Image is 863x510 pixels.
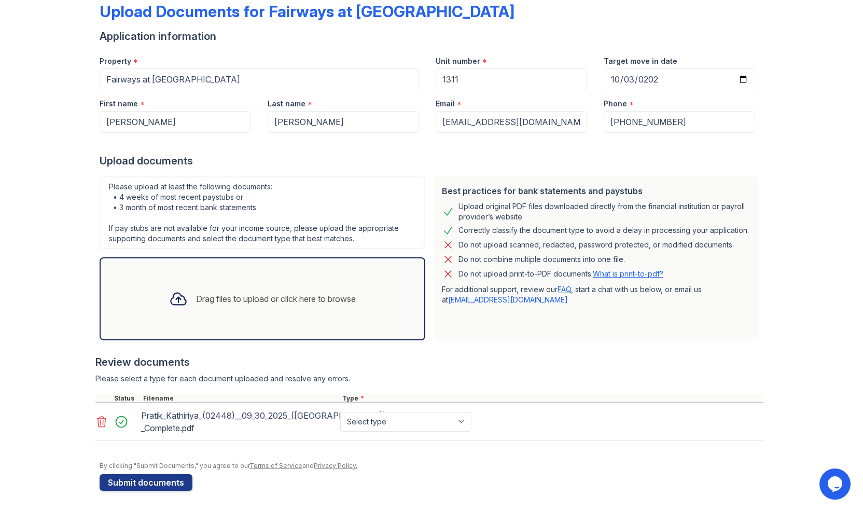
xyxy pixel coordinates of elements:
div: Best practices for bank statements and paystubs [442,185,751,197]
label: Last name [268,99,305,109]
iframe: chat widget [819,468,853,500]
div: Correctly classify the document type to avoid a delay in processing your application. [458,224,749,237]
div: Upload documents [100,154,763,168]
label: Unit number [436,56,480,66]
p: For additional support, review our , start a chat with us below, or email us at [442,284,751,305]
div: Pratik_Kathiriya_(02448)__09_30_2025_([GEOGRAPHIC_DATA])_-_Complete.pdf [141,407,336,436]
div: Do not combine multiple documents into one file. [458,253,625,266]
button: Submit documents [100,474,192,491]
div: Drag files to upload or click here to browse [196,293,356,305]
div: Filename [141,394,340,403]
label: Target move in date [604,56,677,66]
div: Please select a type for each document uploaded and resolve any errors. [95,374,763,384]
a: Terms of Service [249,462,302,470]
label: Phone [604,99,627,109]
a: FAQ [558,285,571,294]
div: Status [112,394,141,403]
a: [EMAIL_ADDRESS][DOMAIN_NAME] [448,295,568,304]
a: What is print-to-pdf? [593,269,663,278]
p: Do not upload print-to-PDF documents. [458,269,663,279]
div: Review documents [95,355,763,369]
div: Type [340,394,763,403]
div: Do not upload scanned, redacted, password protected, or modified documents. [458,239,734,251]
label: Email [436,99,455,109]
label: Property [100,56,131,66]
div: Please upload at least the following documents: • 4 weeks of most recent paystubs or • 3 month of... [100,176,425,249]
div: Upload original PDF files downloaded directly from the financial institution or payroll provider’... [458,201,751,222]
a: Privacy Policy. [314,462,357,470]
label: First name [100,99,138,109]
div: By clicking "Submit Documents," you agree to our and [100,462,763,470]
div: Upload Documents for Fairways at [GEOGRAPHIC_DATA] [100,2,514,21]
div: Application information [100,29,763,44]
